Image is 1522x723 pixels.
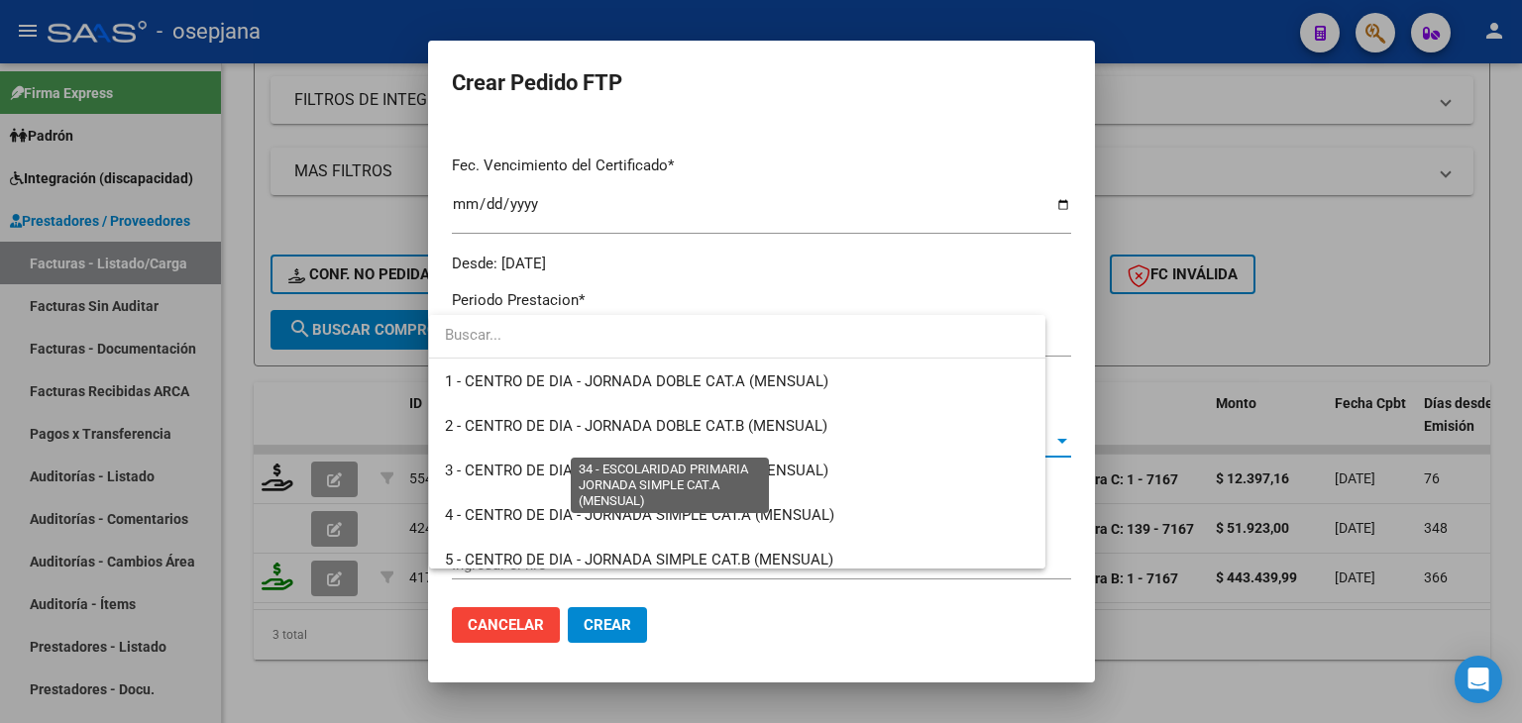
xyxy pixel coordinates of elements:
span: 4 - CENTRO DE DIA - JORNADA SIMPLE CAT.A (MENSUAL) [445,506,834,524]
span: 1 - CENTRO DE DIA - JORNADA DOBLE CAT.A (MENSUAL) [445,372,828,390]
span: 5 - CENTRO DE DIA - JORNADA SIMPLE CAT.B (MENSUAL) [445,551,833,568]
div: Open Intercom Messenger [1455,656,1502,703]
span: 2 - CENTRO DE DIA - JORNADA DOBLE CAT.B (MENSUAL) [445,417,827,435]
input: dropdown search [429,313,1045,358]
span: 3 - CENTRO DE DIA - JORNADA DOBLE CAT.C (MENSUAL) [445,462,828,479]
